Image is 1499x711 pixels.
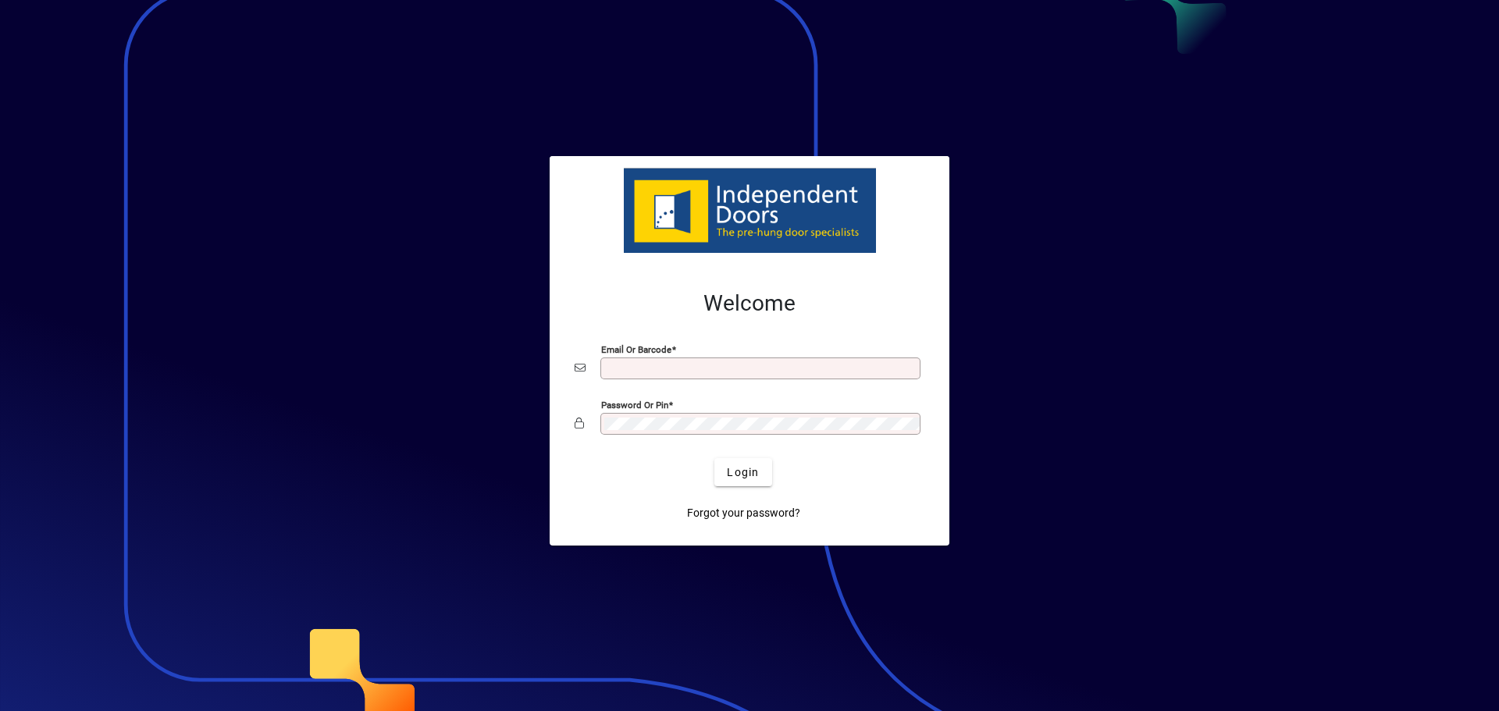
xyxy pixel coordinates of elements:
span: Login [727,464,759,481]
h2: Welcome [575,290,924,317]
mat-label: Email or Barcode [601,344,671,355]
button: Login [714,458,771,486]
span: Forgot your password? [687,505,800,521]
a: Forgot your password? [681,499,806,527]
mat-label: Password or Pin [601,400,668,411]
